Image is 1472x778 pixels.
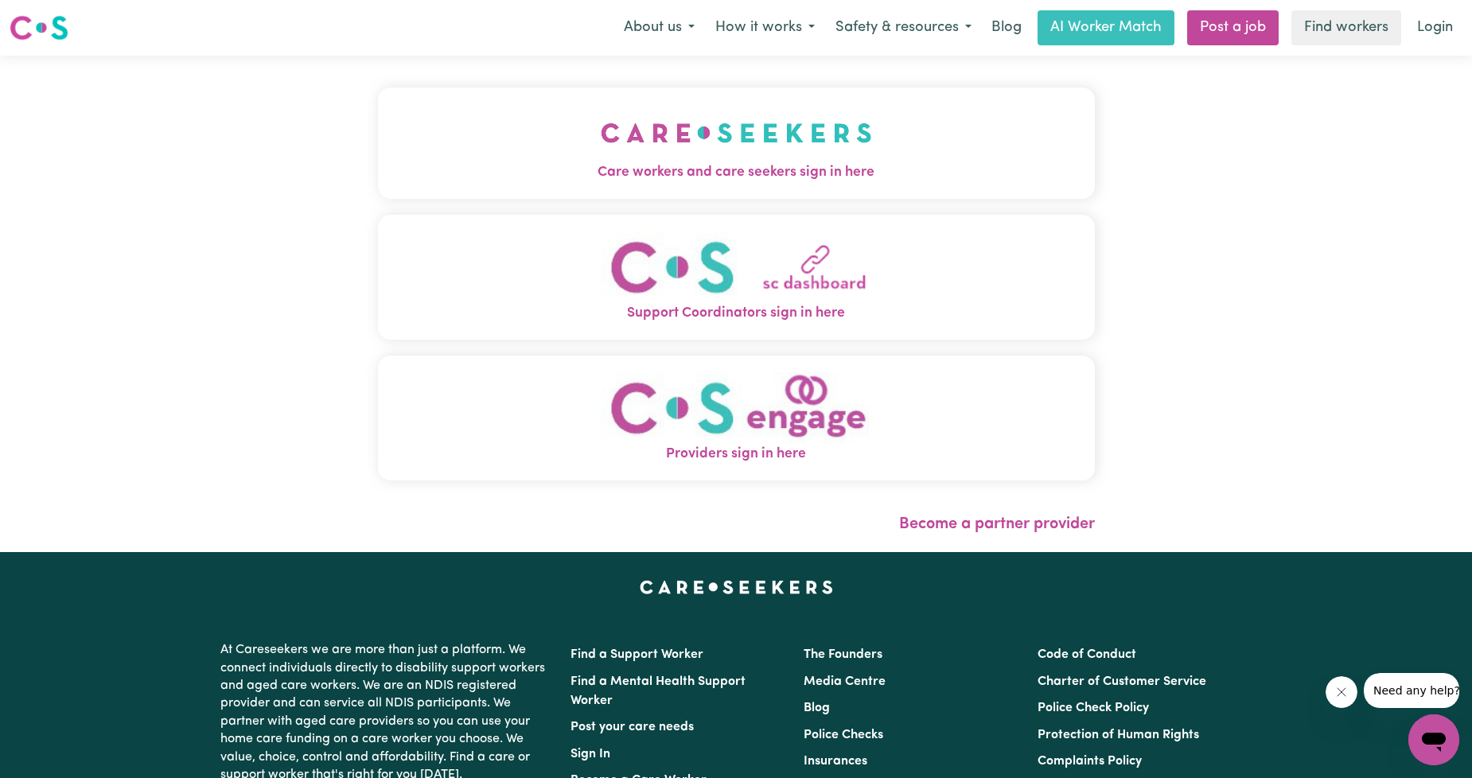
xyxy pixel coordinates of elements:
[1187,10,1279,45] a: Post a job
[1038,675,1206,688] a: Charter of Customer Service
[10,10,68,46] a: Careseekers logo
[1326,676,1357,708] iframe: Close message
[804,729,883,741] a: Police Checks
[804,702,830,714] a: Blog
[825,11,982,45] button: Safety & resources
[378,215,1095,340] button: Support Coordinators sign in here
[378,356,1095,480] button: Providers sign in here
[570,675,746,707] a: Find a Mental Health Support Worker
[1038,648,1136,661] a: Code of Conduct
[1364,673,1459,708] iframe: Message from company
[1038,755,1142,768] a: Complaints Policy
[378,162,1095,183] span: Care workers and care seekers sign in here
[705,11,825,45] button: How it works
[570,721,694,733] a: Post your care needs
[570,648,703,661] a: Find a Support Worker
[1038,729,1199,741] a: Protection of Human Rights
[1408,10,1462,45] a: Login
[613,11,705,45] button: About us
[378,88,1095,199] button: Care workers and care seekers sign in here
[640,581,833,593] a: Careseekers home page
[378,303,1095,324] span: Support Coordinators sign in here
[804,675,886,688] a: Media Centre
[1408,714,1459,765] iframe: Button to launch messaging window
[378,444,1095,465] span: Providers sign in here
[10,14,68,42] img: Careseekers logo
[570,748,610,760] a: Sign In
[982,10,1031,45] a: Blog
[899,516,1095,532] a: Become a partner provider
[804,648,882,661] a: The Founders
[1038,702,1149,714] a: Police Check Policy
[1291,10,1401,45] a: Find workers
[10,11,96,24] span: Need any help?
[1038,10,1174,45] a: AI Worker Match
[804,755,867,768] a: Insurances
